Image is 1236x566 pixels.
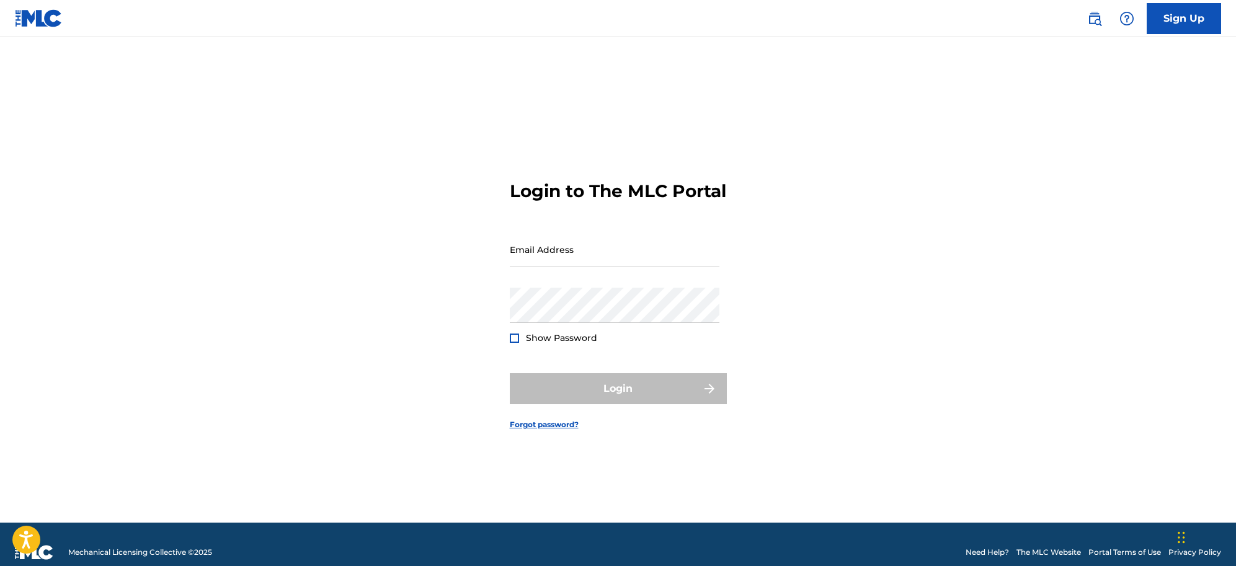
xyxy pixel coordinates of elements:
a: Privacy Policy [1168,547,1221,558]
span: Mechanical Licensing Collective © 2025 [68,547,212,558]
a: Need Help? [966,547,1009,558]
iframe: Chat Widget [1174,506,1236,566]
a: Sign Up [1147,3,1221,34]
h3: Login to The MLC Portal [510,180,726,202]
img: help [1119,11,1134,26]
div: Arrastrar [1178,519,1185,556]
a: Public Search [1082,6,1107,31]
img: search [1087,11,1102,26]
div: Help [1114,6,1139,31]
a: Portal Terms of Use [1088,547,1161,558]
img: logo [15,545,53,560]
img: MLC Logo [15,9,63,27]
div: Widget de chat [1174,506,1236,566]
a: Forgot password? [510,419,579,430]
span: Show Password [526,332,597,343]
a: The MLC Website [1016,547,1081,558]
